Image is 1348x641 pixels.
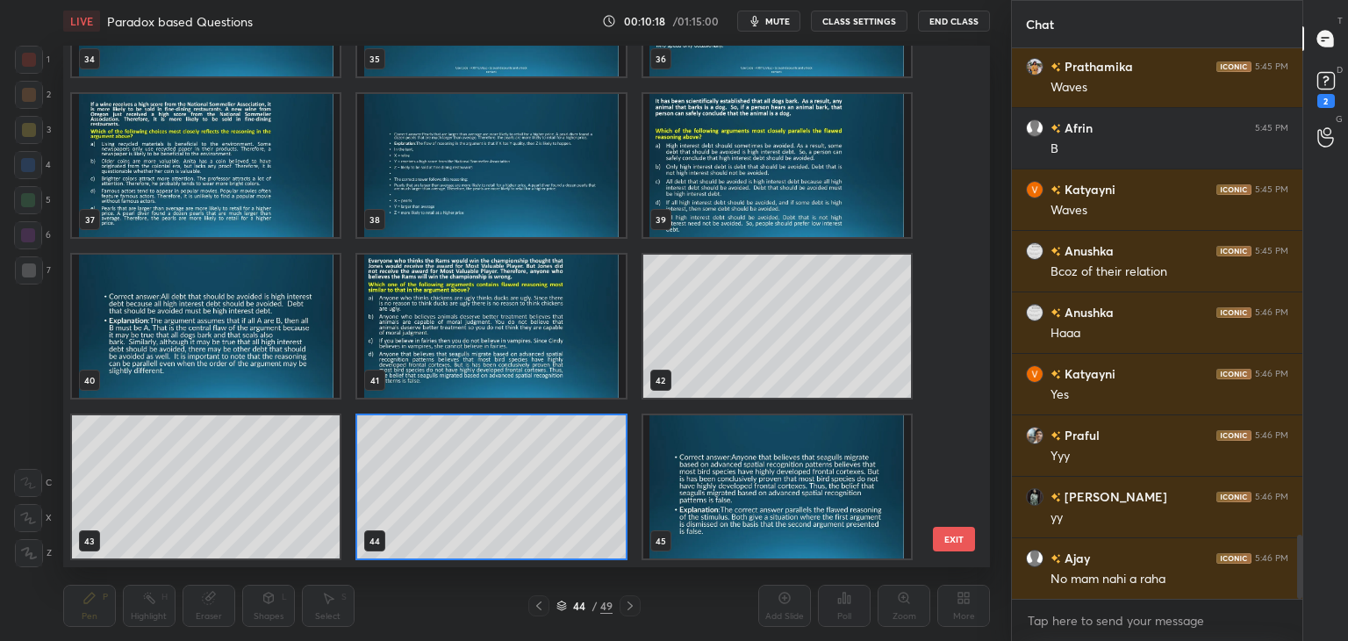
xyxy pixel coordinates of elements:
[570,601,588,611] div: 44
[1026,488,1043,506] img: adea7f778a6042c99e9a0c99f9784ef1.jpg
[1050,370,1061,379] img: no-rating-badge.077c3623.svg
[1216,492,1251,502] img: iconic-dark.1390631f.png
[1061,57,1133,76] h6: Prathamika
[1050,325,1288,342] div: Haaa
[737,11,800,32] button: mute
[643,415,911,558] img: 1759493331OTCR1F.pdf
[1050,247,1061,256] img: no-rating-badge.077c3623.svg
[1050,571,1288,588] div: No mam nahi a raha
[14,221,51,249] div: 6
[15,116,51,144] div: 3
[1255,123,1288,133] div: 5:45 PM
[600,598,613,614] div: 49
[1061,241,1114,260] h6: Anushka
[1012,48,1302,600] div: grid
[1061,549,1090,567] h6: Ajay
[1050,62,1061,72] img: no-rating-badge.077c3623.svg
[1255,492,1288,502] div: 5:46 PM
[918,11,990,32] button: End Class
[1050,79,1288,97] div: Waves
[1026,181,1043,198] img: 3
[1255,553,1288,564] div: 5:46 PM
[1255,430,1288,441] div: 5:46 PM
[1255,184,1288,195] div: 5:45 PM
[1050,185,1061,195] img: no-rating-badge.077c3623.svg
[1061,426,1100,444] h6: Praful
[1026,365,1043,383] img: 3
[1255,246,1288,256] div: 5:45 PM
[1026,58,1043,76] img: 3
[1216,430,1251,441] img: iconic-dark.1390631f.png
[1317,94,1335,108] div: 2
[1216,307,1251,318] img: iconic-dark.1390631f.png
[643,94,911,237] img: 1759493331OTCR1F.pdf
[14,469,52,497] div: C
[1216,184,1251,195] img: iconic-dark.1390631f.png
[1061,119,1093,137] h6: Afrin
[933,527,975,551] button: EXIT
[107,13,253,30] h4: Paradox based Questions
[1026,427,1043,444] img: e1867137302b4b9195e1b4f52208d907.jpg
[1061,180,1115,198] h6: Katyayni
[63,46,959,567] div: grid
[1337,14,1343,27] p: T
[1336,112,1343,126] p: G
[1050,431,1061,441] img: no-rating-badge.077c3623.svg
[1026,119,1043,137] img: default.png
[1050,263,1288,281] div: Bcoz of their relation
[1026,242,1043,260] img: 3
[14,186,51,214] div: 5
[15,81,51,109] div: 2
[1337,63,1343,76] p: D
[1050,493,1061,502] img: no-rating-badge.077c3623.svg
[1026,304,1043,321] img: 3
[14,151,51,179] div: 4
[1050,202,1288,220] div: Waves
[811,11,907,32] button: CLASS SETTINGS
[1216,61,1251,72] img: iconic-dark.1390631f.png
[1255,369,1288,379] div: 5:46 PM
[1012,1,1068,47] p: Chat
[357,255,625,398] img: 1759493331OTCR1F.pdf
[72,94,340,237] img: 1759493331OTCR1F.pdf
[15,539,52,567] div: Z
[1050,308,1061,318] img: no-rating-badge.077c3623.svg
[1061,303,1114,321] h6: Anushka
[1050,554,1061,564] img: no-rating-badge.077c3623.svg
[357,94,625,237] img: 1759493331OTCR1F.pdf
[1050,448,1288,465] div: Yyy
[592,601,597,611] div: /
[1216,553,1251,564] img: iconic-dark.1390631f.png
[1216,369,1251,379] img: iconic-dark.1390631f.png
[1050,509,1288,527] div: yy
[1255,61,1288,72] div: 5:45 PM
[63,11,100,32] div: LIVE
[765,15,790,27] span: mute
[1061,487,1167,506] h6: [PERSON_NAME]
[1050,124,1061,133] img: no-rating-badge.077c3623.svg
[1050,386,1288,404] div: Yes
[1050,140,1288,158] div: B
[15,256,51,284] div: 7
[1255,307,1288,318] div: 5:46 PM
[15,46,50,74] div: 1
[1216,246,1251,256] img: iconic-dark.1390631f.png
[14,504,52,532] div: X
[72,255,340,398] img: 1759493331OTCR1F.pdf
[1026,550,1043,567] img: default.png
[1061,364,1115,383] h6: Katyayni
